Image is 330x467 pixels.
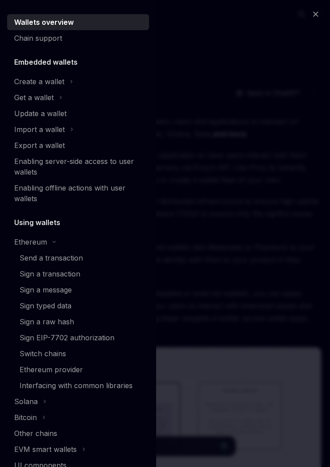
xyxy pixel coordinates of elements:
a: Export a wallet [7,137,149,153]
a: Other chains [7,425,149,441]
a: Sign a message [7,282,149,298]
div: Sign a raw hash [20,316,74,327]
div: EVM smart wallets [14,444,77,455]
h5: Using wallets [14,217,60,228]
div: Enabling offline actions with user wallets [14,183,144,204]
a: Enabling offline actions with user wallets [7,180,149,206]
div: Export a wallet [14,140,65,151]
a: Ethereum provider [7,362,149,377]
a: Sign a transaction [7,266,149,282]
a: Chain support [7,30,149,46]
div: Sign a message [20,284,72,295]
a: Send a transaction [7,250,149,266]
div: Ethereum [14,237,47,247]
div: Sign EIP-7702 authorization [20,332,114,343]
div: Wallets overview [14,17,74,27]
div: Other chains [14,428,57,439]
div: Update a wallet [14,108,67,119]
a: Enabling server-side access to user wallets [7,153,149,180]
a: Sign typed data [7,298,149,314]
div: Import a wallet [14,124,65,135]
div: Enabling server-side access to user wallets [14,156,144,177]
a: Sign EIP-7702 authorization [7,330,149,346]
div: Sign a transaction [20,269,80,279]
div: Chain support [14,33,62,43]
a: Update a wallet [7,105,149,121]
div: Solana [14,396,38,407]
div: Switch chains [20,348,66,359]
div: Get a wallet [14,92,54,103]
a: Switch chains [7,346,149,362]
div: Send a transaction [20,253,83,263]
a: Wallets overview [7,14,149,30]
div: Bitcoin [14,412,37,423]
a: Interfacing with common libraries [7,377,149,393]
div: Sign typed data [20,300,71,311]
div: Interfacing with common libraries [20,380,133,391]
h5: Embedded wallets [14,57,78,67]
div: Ethereum provider [20,364,83,375]
div: Create a wallet [14,76,64,87]
a: Sign a raw hash [7,314,149,330]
